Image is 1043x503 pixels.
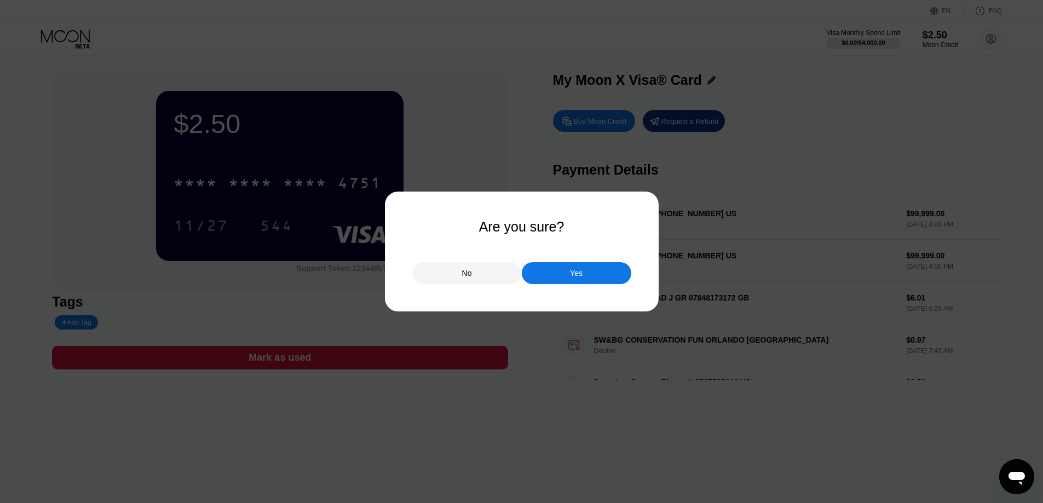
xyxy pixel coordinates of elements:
[522,262,631,284] div: Yes
[412,262,522,284] div: No
[570,268,583,278] div: Yes
[999,459,1034,494] iframe: Button to launch messaging window
[479,219,564,235] div: Are you sure?
[462,268,472,278] div: No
